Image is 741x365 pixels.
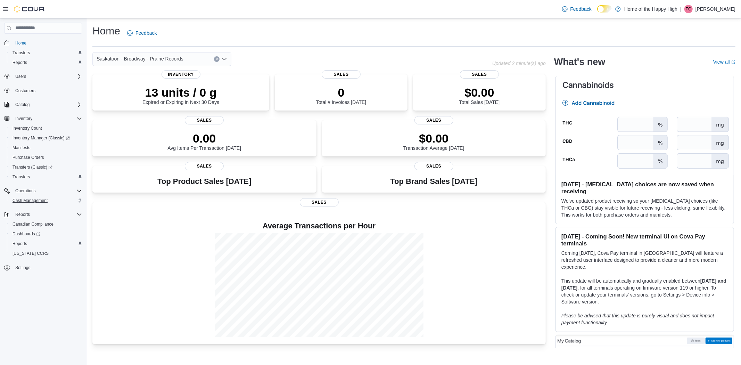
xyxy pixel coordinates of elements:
span: Dashboards [10,230,82,238]
a: Feedback [124,26,159,40]
a: Reports [10,240,30,248]
span: Transfers (Classic) [13,164,52,170]
span: Reports [13,60,27,65]
button: [US_STATE] CCRS [7,249,85,258]
svg: External link [731,60,735,64]
span: Cash Management [10,196,82,205]
span: Sales [414,116,453,124]
button: Inventory [13,114,35,123]
button: Catalog [1,100,85,109]
a: Manifests [10,144,33,152]
button: Inventory [1,114,85,123]
button: Customers [1,86,85,96]
span: Inventory [162,70,200,79]
span: Saskatoon - Broadway - Prairie Records [97,55,183,63]
a: Home [13,39,29,47]
span: Feedback [570,6,592,13]
span: Inventory Manager (Classic) [13,135,70,141]
a: [US_STATE] CCRS [10,249,51,258]
a: Dashboards [10,230,43,238]
input: Dark Mode [597,5,612,13]
span: Manifests [10,144,82,152]
button: Reports [1,210,85,219]
span: Settings [15,265,30,270]
span: Transfers [10,49,82,57]
button: Users [1,72,85,81]
p: 13 units / 0 g [142,86,219,99]
a: Inventory Manager (Classic) [10,134,73,142]
span: Reports [13,241,27,246]
span: Inventory [15,116,32,121]
p: [PERSON_NAME] [695,5,735,13]
a: Dashboards [7,229,85,239]
span: Catalog [15,102,30,107]
a: Reports [10,58,30,67]
a: Cash Management [10,196,50,205]
a: Transfers (Classic) [7,162,85,172]
button: Reports [13,210,33,219]
button: Clear input [214,56,220,62]
span: Transfers [13,50,30,56]
button: Catalog [13,100,32,109]
p: Home of the Happy High [624,5,677,13]
span: Washington CCRS [10,249,82,258]
h3: [DATE] - Coming Soon! New terminal UI on Cova Pay terminals [561,233,728,247]
em: Please be advised that this update is purely visual and does not impact payment functionality. [561,313,714,325]
span: Catalog [13,100,82,109]
button: Settings [1,262,85,273]
span: Reports [13,210,82,219]
span: Customers [15,88,35,94]
div: Total # Invoices [DATE] [316,86,366,105]
span: Users [15,74,26,79]
span: Canadian Compliance [10,220,82,228]
p: $0.00 [459,86,500,99]
span: Manifests [13,145,30,151]
span: Transfers [10,173,82,181]
a: Inventory Count [10,124,45,132]
h3: Top Product Sales [DATE] [157,177,251,186]
button: Open list of options [222,56,227,62]
span: Transfers (Classic) [10,163,82,171]
span: Sales [322,70,361,79]
a: Transfers (Classic) [10,163,55,171]
h2: What's new [554,56,605,67]
div: Expired or Expiring in Next 30 Days [142,86,219,105]
button: Reports [7,239,85,249]
p: 0.00 [167,131,241,145]
span: Sales [185,116,224,124]
div: Fiona Corney [684,5,693,13]
button: Purchase Orders [7,153,85,162]
button: Home [1,38,85,48]
button: Transfers [7,172,85,182]
a: Inventory Manager (Classic) [7,133,85,143]
a: Purchase Orders [10,153,47,162]
p: This update will be automatically and gradually enabled between , for all terminals operating on ... [561,277,728,305]
div: Avg Items Per Transaction [DATE] [167,131,241,151]
span: Purchase Orders [13,155,44,160]
span: Canadian Compliance [13,221,53,227]
a: View allExternal link [713,59,735,65]
a: Canadian Compliance [10,220,56,228]
span: Sales [185,162,224,170]
a: Customers [13,87,38,95]
p: We've updated product receiving so your [MEDICAL_DATA] choices (like THCa or CBG) stay visible fo... [561,197,728,218]
span: Home [13,39,82,47]
span: Cash Management [13,198,48,203]
span: Reports [10,240,82,248]
span: Sales [300,198,339,206]
button: Canadian Compliance [7,219,85,229]
button: Cash Management [7,196,85,205]
span: Inventory [13,114,82,123]
span: Home [15,40,26,46]
span: Operations [15,188,36,194]
h4: Average Transactions per Hour [98,222,540,230]
span: Inventory Count [13,125,42,131]
span: Transfers [13,174,30,180]
p: Coming [DATE], Cova Pay terminal in [GEOGRAPHIC_DATA] will feature a refreshed user interface des... [561,250,728,270]
a: Feedback [559,2,594,16]
span: FC [686,5,691,13]
p: 0 [316,86,366,99]
button: Transfers [7,48,85,58]
span: Settings [13,263,82,272]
